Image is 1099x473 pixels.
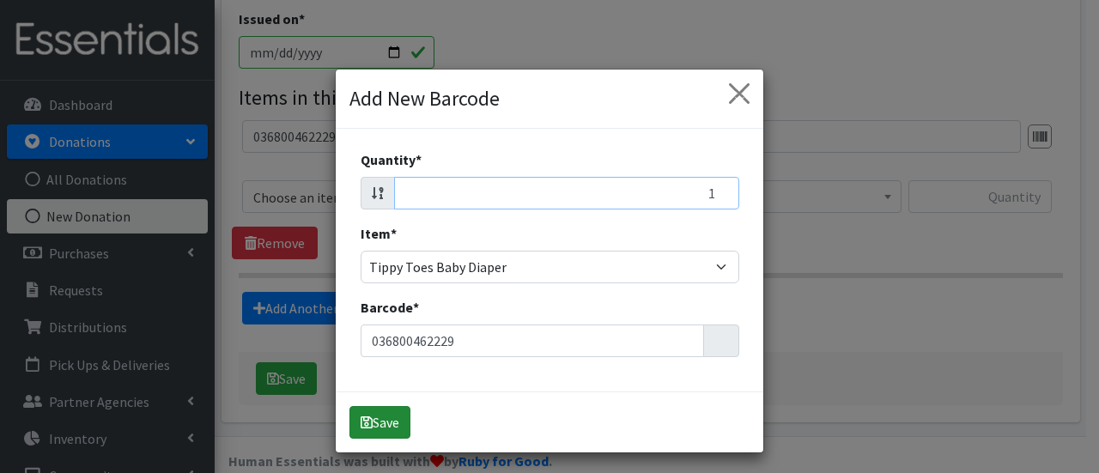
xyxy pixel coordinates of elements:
[361,297,419,318] label: Barcode
[361,223,397,244] label: Item
[416,151,422,168] abbr: required
[715,70,763,118] button: Close
[349,406,410,439] button: Save
[734,80,745,106] span: ×
[391,225,397,242] abbr: required
[361,149,422,170] label: Quantity
[349,83,500,114] h4: Add New Barcode
[413,299,419,316] abbr: required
